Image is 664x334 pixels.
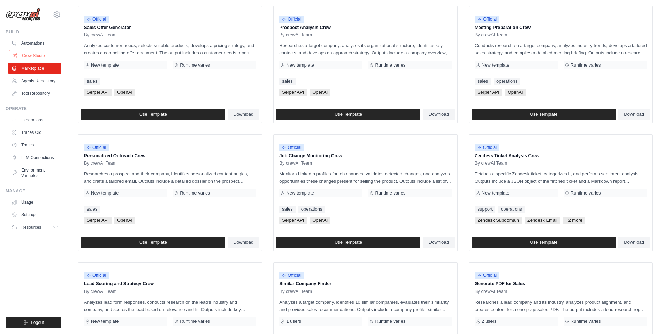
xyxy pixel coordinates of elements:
[429,240,449,245] span: Download
[563,217,585,224] span: +2 more
[279,206,295,213] a: sales
[475,42,647,56] p: Conducts research on a target company, analyzes industry trends, develops a tailored sales strate...
[286,190,314,196] span: New template
[114,217,135,224] span: OpenAI
[84,170,256,185] p: Researches a prospect and their company, identifies personalized content angles, and crafts a tai...
[475,32,507,38] span: By crewAI Team
[84,298,256,313] p: Analyzes lead form responses, conducts research on the lead's industry and company, and scores th...
[475,298,647,313] p: Researches a lead company and its industry, analyzes product alignment, and creates content for a...
[482,62,509,68] span: New template
[279,32,312,38] span: By crewAI Team
[139,240,167,245] span: Use Template
[81,109,225,120] a: Use Template
[84,152,256,159] p: Personalized Outreach Crew
[472,109,616,120] a: Use Template
[8,222,61,233] button: Resources
[228,109,259,120] a: Download
[234,240,254,245] span: Download
[139,112,167,117] span: Use Template
[375,62,405,68] span: Runtime varies
[375,190,405,196] span: Runtime varies
[84,272,109,279] span: Official
[91,190,119,196] span: New template
[81,237,225,248] a: Use Template
[475,160,507,166] span: By crewAI Team
[286,62,314,68] span: New template
[571,190,601,196] span: Runtime varies
[84,16,109,23] span: Official
[8,127,61,138] a: Traces Old
[84,206,100,213] a: sales
[279,217,307,224] span: Serper API
[9,50,62,61] a: Crew Studio
[475,16,500,23] span: Official
[6,188,61,194] div: Manage
[84,280,256,287] p: Lead Scoring and Strategy Crew
[234,112,254,117] span: Download
[8,63,61,74] a: Marketplace
[571,319,601,324] span: Runtime varies
[475,206,495,213] a: support
[6,8,40,21] img: Logo
[475,280,647,287] p: Generate PDF for Sales
[494,78,520,85] a: operations
[286,319,301,324] span: 1 users
[423,237,455,248] a: Download
[84,78,100,85] a: sales
[475,144,500,151] span: Official
[114,89,135,96] span: OpenAI
[180,319,210,324] span: Runtime varies
[310,89,330,96] span: OpenAI
[618,237,650,248] a: Download
[8,88,61,99] a: Tool Repository
[279,152,451,159] p: Job Change Monitoring Crew
[530,112,557,117] span: Use Template
[472,237,616,248] a: Use Template
[475,152,647,159] p: Zendesk Ticket Analysis Crew
[505,89,526,96] span: OpenAI
[482,319,497,324] span: 2 users
[279,24,451,31] p: Prospect Analysis Crew
[429,112,449,117] span: Download
[475,89,502,96] span: Serper API
[8,38,61,49] a: Automations
[335,112,362,117] span: Use Template
[8,197,61,208] a: Usage
[84,160,117,166] span: By crewAI Team
[482,190,509,196] span: New template
[279,78,295,85] a: sales
[84,144,109,151] span: Official
[475,289,507,294] span: By crewAI Team
[335,240,362,245] span: Use Template
[228,237,259,248] a: Download
[498,206,525,213] a: operations
[8,139,61,151] a: Traces
[91,62,119,68] span: New template
[276,109,420,120] a: Use Template
[21,225,41,230] span: Resources
[279,89,307,96] span: Serper API
[180,62,210,68] span: Runtime varies
[8,75,61,86] a: Agents Repository
[276,237,420,248] a: Use Template
[530,240,557,245] span: Use Template
[298,206,325,213] a: operations
[475,272,500,279] span: Official
[84,289,117,294] span: By crewAI Team
[180,190,210,196] span: Runtime varies
[31,320,44,325] span: Logout
[279,42,451,56] p: Researches a target company, analyzes its organizational structure, identifies key contacts, and ...
[618,109,650,120] a: Download
[84,32,117,38] span: By crewAI Team
[84,89,112,96] span: Serper API
[279,298,451,313] p: Analyzes a target company, identifies 10 similar companies, evaluates their similarity, and provi...
[475,78,491,85] a: sales
[279,289,312,294] span: By crewAI Team
[279,272,304,279] span: Official
[84,217,112,224] span: Serper API
[84,42,256,56] p: Analyzes customer needs, selects suitable products, develops a pricing strategy, and creates a co...
[84,24,256,31] p: Sales Offer Generator
[475,217,522,224] span: Zendesk Subdomain
[375,319,405,324] span: Runtime varies
[279,160,312,166] span: By crewAI Team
